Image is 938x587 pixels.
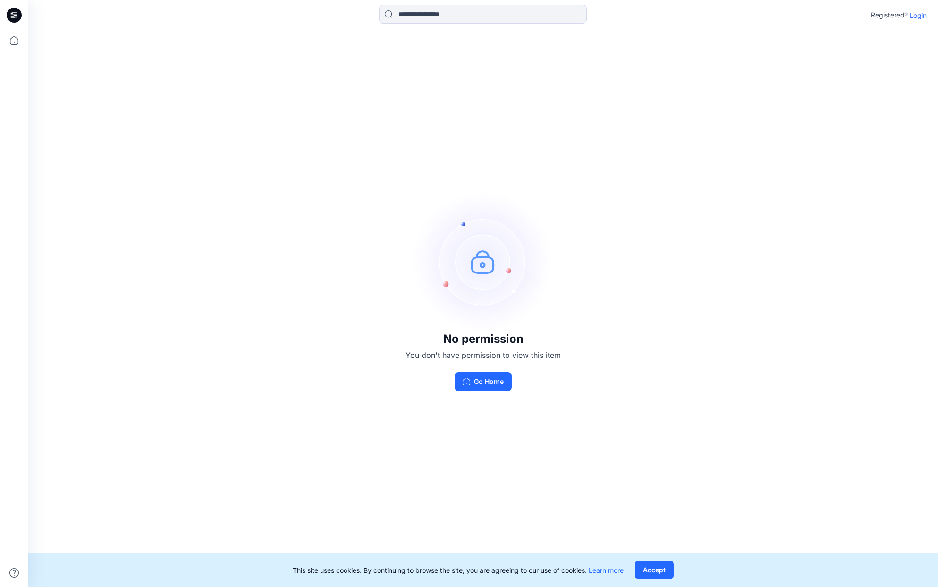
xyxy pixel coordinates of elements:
button: Accept [635,561,674,579]
img: no-perm.svg [413,191,554,332]
a: Learn more [589,566,624,574]
p: Login [910,10,927,20]
p: This site uses cookies. By continuing to browse the site, you are agreeing to our use of cookies. [293,565,624,575]
p: You don't have permission to view this item [406,349,561,361]
h3: No permission [406,332,561,346]
button: Go Home [455,372,512,391]
p: Registered? [871,9,908,21]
